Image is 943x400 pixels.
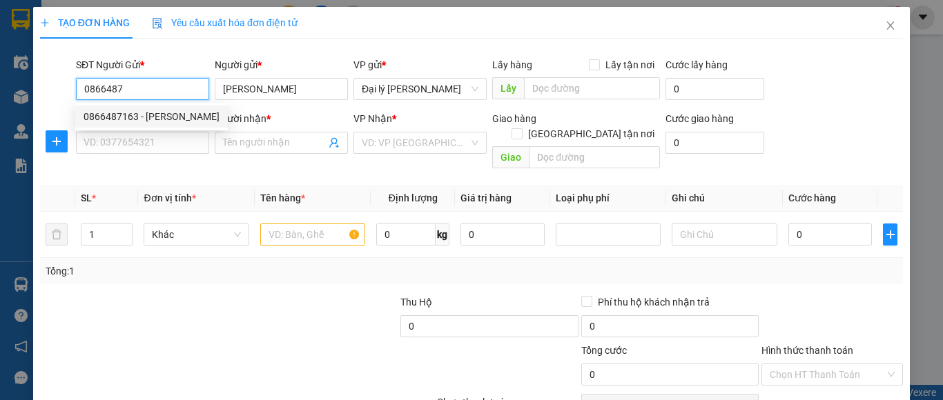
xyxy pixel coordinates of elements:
[353,57,487,72] div: VP gửi
[362,79,478,99] span: Đại lý Nghi Hải
[46,130,68,152] button: plus
[529,146,660,168] input: Dọc đường
[665,78,764,100] input: Cước lấy hàng
[215,111,348,126] div: Người nhận
[76,57,209,72] div: SĐT Người Gửi
[581,345,627,356] span: Tổng cước
[600,57,660,72] span: Lấy tận nơi
[84,109,220,124] div: 0866487163 - [PERSON_NAME]
[260,223,365,246] input: VD: Bàn, Ghế
[761,345,853,356] label: Hình thức thanh toán
[152,17,298,28] span: Yêu cầu xuất hóa đơn điện tử
[329,137,340,148] span: user-add
[492,59,532,70] span: Lấy hàng
[40,18,50,28] span: plus
[260,192,305,203] span: Tên hàng
[460,223,545,246] input: 0
[389,192,438,203] span: Định lượng
[400,297,432,308] span: Thu Hộ
[40,17,130,28] span: TẠO ĐƠN HÀNG
[46,223,68,246] button: delete
[46,136,67,147] span: plus
[436,223,449,246] span: kg
[665,132,764,154] input: Cước giao hàng
[75,106,228,128] div: 0866487163 - C HUYỀN
[592,294,715,310] span: Phí thu hộ khách nhận trả
[871,7,910,46] button: Close
[215,57,348,72] div: Người gửi
[460,192,512,203] span: Giá trị hàng
[884,229,897,240] span: plus
[885,20,896,31] span: close
[523,126,660,141] span: [GEOGRAPHIC_DATA] tận nơi
[353,113,392,124] span: VP Nhận
[152,224,240,245] span: Khác
[152,18,163,29] img: icon
[492,146,529,168] span: Giao
[672,223,777,246] input: Ghi Chú
[550,185,666,212] th: Loại phụ phí
[788,192,836,203] span: Cước hàng
[144,192,195,203] span: Đơn vị tính
[81,192,92,203] span: SL
[665,113,734,124] label: Cước giao hàng
[666,185,782,212] th: Ghi chú
[492,77,524,99] span: Lấy
[524,77,660,99] input: Dọc đường
[665,59,728,70] label: Cước lấy hàng
[883,223,897,246] button: plus
[492,113,536,124] span: Giao hàng
[46,263,365,279] div: Tổng: 1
